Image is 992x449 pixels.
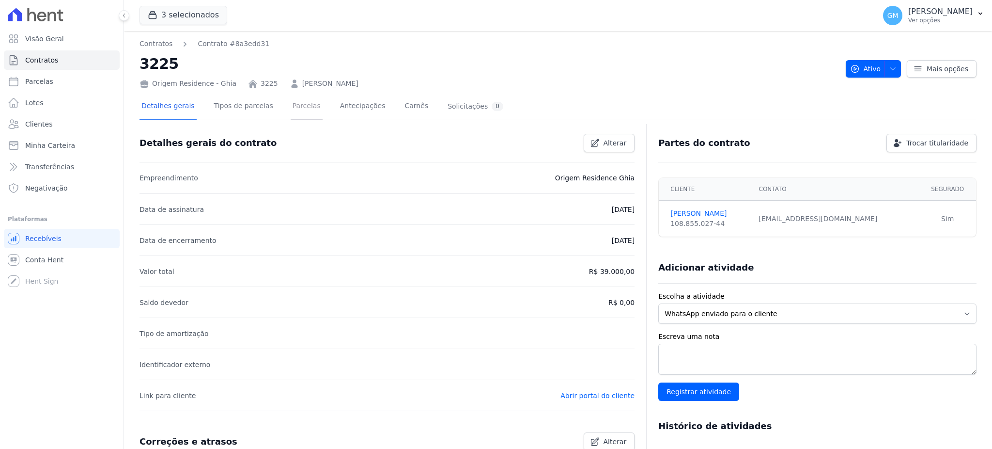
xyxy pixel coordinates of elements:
[658,332,976,342] label: Escreva uma nota
[4,29,120,48] a: Visão Geral
[612,204,635,215] p: [DATE]
[25,255,63,265] span: Conta Hent
[139,94,197,120] a: Detalhes gerais
[291,94,323,120] a: Parcelas
[608,297,635,308] p: R$ 0,00
[212,94,275,120] a: Tipos de parcelas
[4,93,120,112] a: Lotes
[139,6,227,24] button: 3 selecionados
[25,55,58,65] span: Contratos
[25,119,52,129] span: Clientes
[658,383,739,401] input: Registrar atividade
[919,201,976,237] td: Sim
[139,390,196,401] p: Link para cliente
[907,60,976,78] a: Mais opções
[846,60,901,78] button: Ativo
[25,141,75,150] span: Minha Carteira
[338,94,387,120] a: Antecipações
[4,250,120,270] a: Conta Hent
[919,178,976,201] th: Segurado
[139,137,277,149] h3: Detalhes gerais do contrato
[403,94,430,120] a: Carnês
[927,64,968,74] span: Mais opções
[139,328,209,339] p: Tipo de amortização
[612,235,635,246] p: [DATE]
[25,234,62,243] span: Recebíveis
[886,134,976,152] a: Trocar titularidade
[25,77,53,86] span: Parcelas
[875,2,992,29] button: GM [PERSON_NAME] Ver opções
[658,291,976,302] label: Escolha a atividade
[139,235,217,246] p: Data de encerramento
[139,39,269,49] nav: Breadcrumb
[555,172,635,184] p: Origem Residence Ghia
[139,53,838,75] h2: 3225
[139,79,236,89] div: Origem Residence - Ghia
[302,79,358,89] a: [PERSON_NAME]
[139,359,210,370] p: Identificador externo
[584,134,635,152] a: Alterar
[658,420,772,432] h3: Histórico de atividades
[8,213,116,225] div: Plataformas
[908,7,973,16] p: [PERSON_NAME]
[670,219,747,229] div: 108.855.027-44
[4,136,120,155] a: Minha Carteira
[4,157,120,176] a: Transferências
[492,102,503,111] div: 0
[448,102,503,111] div: Solicitações
[139,172,198,184] p: Empreendimento
[261,79,278,89] a: 3225
[25,98,44,108] span: Lotes
[25,162,74,172] span: Transferências
[25,183,68,193] span: Negativação
[4,50,120,70] a: Contratos
[604,437,627,447] span: Alterar
[850,60,881,78] span: Ativo
[139,297,188,308] p: Saldo devedor
[139,39,172,49] a: Contratos
[589,266,635,277] p: R$ 39.000,00
[4,229,120,248] a: Recebíveis
[139,266,174,277] p: Valor total
[906,138,968,148] span: Trocar titularidade
[658,137,750,149] h3: Partes do contrato
[139,436,237,448] h3: Correções e atrasos
[753,178,919,201] th: Contato
[139,39,838,49] nav: Breadcrumb
[604,138,627,148] span: Alterar
[560,392,635,400] a: Abrir portal do cliente
[887,12,899,19] span: GM
[4,72,120,91] a: Parcelas
[759,214,914,224] div: [EMAIL_ADDRESS][DOMAIN_NAME]
[908,16,973,24] p: Ver opções
[25,34,64,44] span: Visão Geral
[659,178,753,201] th: Cliente
[198,39,269,49] a: Contrato #8a3edd31
[670,208,747,219] a: [PERSON_NAME]
[4,114,120,134] a: Clientes
[446,94,505,120] a: Solicitações0
[658,262,754,273] h3: Adicionar atividade
[139,204,204,215] p: Data de assinatura
[4,178,120,198] a: Negativação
